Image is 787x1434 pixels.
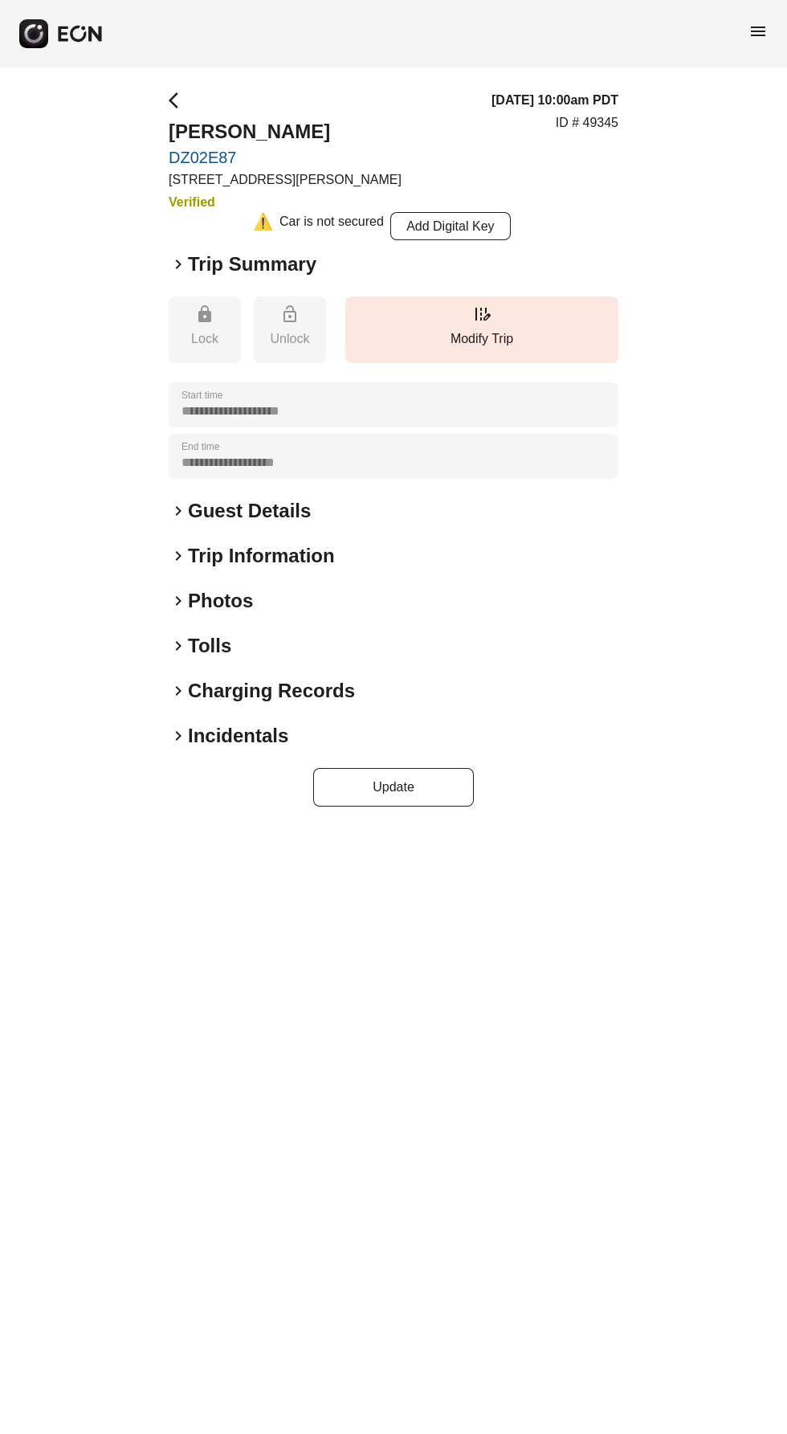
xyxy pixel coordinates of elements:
[169,119,402,145] h2: [PERSON_NAME]
[169,591,188,611] span: keyboard_arrow_right
[169,193,402,212] h3: Verified
[491,91,618,110] h3: [DATE] 10:00am PDT
[169,501,188,521] span: keyboard_arrow_right
[188,498,311,524] h2: Guest Details
[169,681,188,701] span: keyboard_arrow_right
[313,768,474,807] button: Update
[556,113,618,133] p: ID # 49345
[169,255,188,274] span: keyboard_arrow_right
[390,212,511,240] button: Add Digital Key
[169,546,188,566] span: keyboard_arrow_right
[345,296,618,363] button: Modify Trip
[169,91,188,110] span: arrow_back_ios
[169,636,188,656] span: keyboard_arrow_right
[188,633,231,659] h2: Tolls
[253,212,273,240] div: ⚠️
[472,304,491,324] span: edit_road
[748,22,768,41] span: menu
[188,543,335,569] h2: Trip Information
[353,329,610,349] p: Modify Trip
[279,212,384,240] div: Car is not secured
[188,588,253,614] h2: Photos
[169,726,188,746] span: keyboard_arrow_right
[188,678,355,704] h2: Charging Records
[188,251,316,277] h2: Trip Summary
[188,723,288,749] h2: Incidentals
[169,170,402,190] p: [STREET_ADDRESS][PERSON_NAME]
[169,148,402,167] a: DZ02E87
